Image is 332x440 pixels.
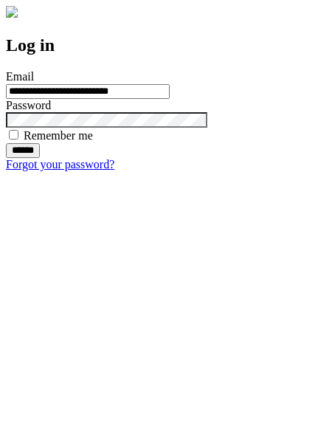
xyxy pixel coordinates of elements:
label: Password [6,99,51,111]
img: logo-4e3dc11c47720685a147b03b5a06dd966a58ff35d612b21f08c02c0306f2b779.png [6,6,18,18]
label: Remember me [24,129,93,142]
h2: Log in [6,35,326,55]
label: Email [6,70,34,83]
a: Forgot your password? [6,158,114,171]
